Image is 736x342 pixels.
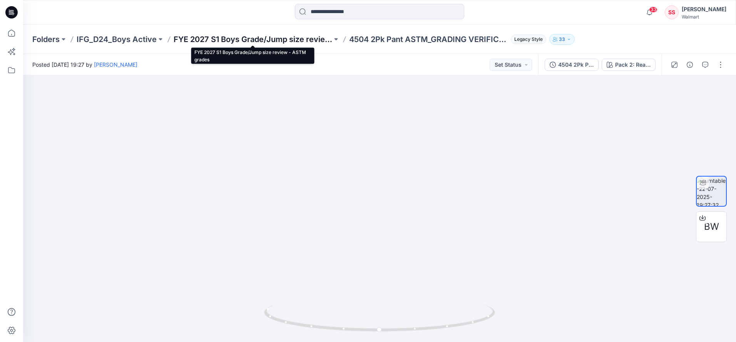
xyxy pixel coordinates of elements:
[559,35,565,44] p: 33
[545,59,599,71] button: 4504 2Pk Pant ASTM_GRADING VERIFICATION
[32,34,60,45] a: Folders
[682,5,726,14] div: [PERSON_NAME]
[704,220,719,234] span: BW
[77,34,157,45] a: IFG_D24_Boys Active
[174,34,332,45] a: FYE 2027 S1 Boys Grade/Jump size review - ASTM grades
[32,61,137,69] span: Posted [DATE] 19:27 by
[684,59,696,71] button: Details
[682,14,726,20] div: Walmart
[549,34,575,45] button: 33
[615,61,651,69] div: Pack 2: Really Royal
[511,35,546,44] span: Legacy Style
[349,34,508,45] p: 4504 2Pk Pant ASTM_GRADING VERIFICATION
[602,59,656,71] button: Pack 2: Really Royal
[697,177,726,206] img: turntable-22-07-2025-19:27:32
[649,7,657,13] span: 33
[508,34,546,45] button: Legacy Style
[558,61,594,69] div: 4504 2Pk Pant ASTM_GRADING VERIFICATION
[665,5,679,19] div: SS
[94,61,137,68] a: [PERSON_NAME]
